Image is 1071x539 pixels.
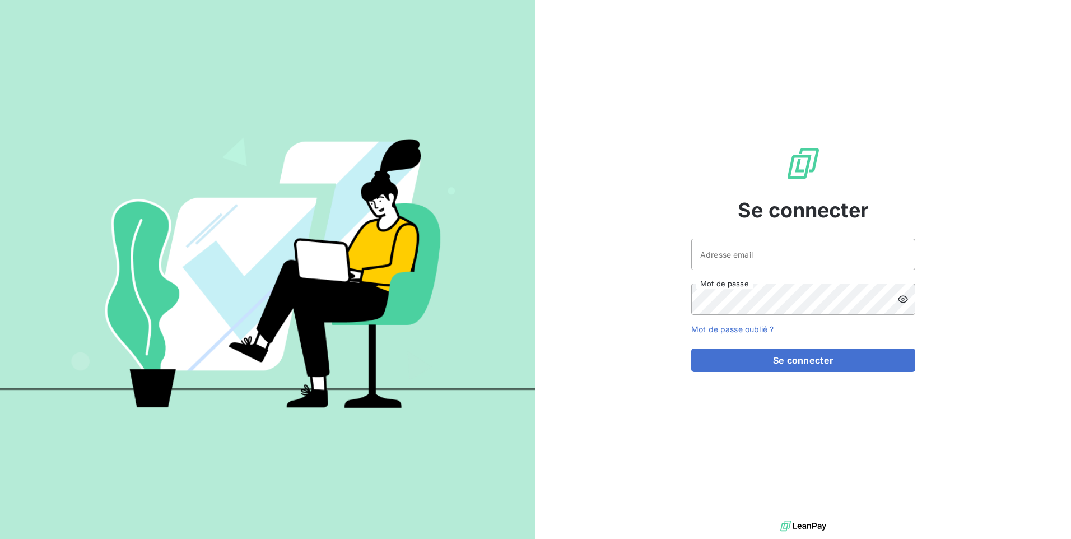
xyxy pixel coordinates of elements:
[785,146,821,182] img: Logo LeanPay
[738,195,869,225] span: Se connecter
[691,349,915,372] button: Se connecter
[780,518,826,535] img: logo
[691,239,915,270] input: placeholder
[691,324,774,334] a: Mot de passe oublié ?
